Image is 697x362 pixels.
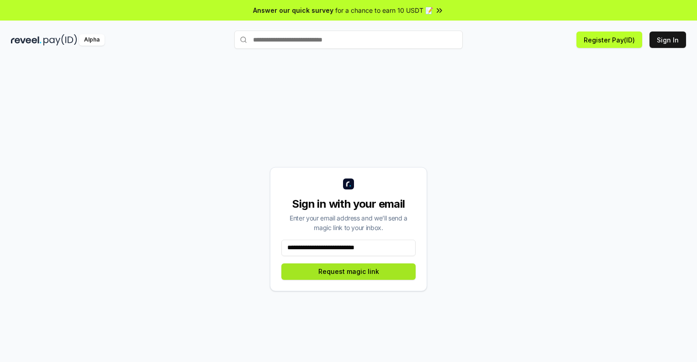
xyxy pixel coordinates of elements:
img: logo_small [343,178,354,189]
img: pay_id [43,34,77,46]
button: Register Pay(ID) [576,31,642,48]
span: Answer our quick survey [253,5,333,15]
img: reveel_dark [11,34,42,46]
div: Enter your email address and we’ll send a magic link to your inbox. [281,213,416,232]
div: Sign in with your email [281,197,416,211]
div: Alpha [79,34,105,46]
button: Request magic link [281,263,416,280]
span: for a chance to earn 10 USDT 📝 [335,5,433,15]
button: Sign In [649,31,686,48]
